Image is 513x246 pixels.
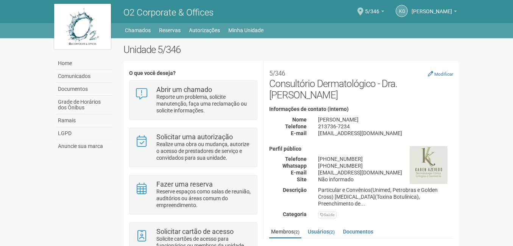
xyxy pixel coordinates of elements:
a: Documentos [341,226,375,237]
strong: Fazer uma reserva [156,180,213,188]
div: Não informado [312,176,459,183]
strong: Abrir um chamado [156,86,212,93]
div: [EMAIL_ADDRESS][DOMAIN_NAME] [312,130,459,137]
p: Realize uma obra ou mudança, autorize o acesso de prestadores de serviço e convidados para sua un... [156,141,251,161]
a: Abrir um chamado Reporte um problema, solicite manutenção, faça uma reclamação ou solicite inform... [135,86,251,114]
h2: Consultório Dermatológico - Dra. [PERSON_NAME] [269,67,453,101]
strong: Telefone [285,123,307,129]
a: [PERSON_NAME] [412,9,457,16]
small: (2) [329,229,335,235]
p: Reporte um problema, solicite manutenção, faça uma reclamação ou solicite informações. [156,93,251,114]
a: Usuários(2) [306,226,337,237]
h4: O que você deseja? [129,70,257,76]
a: Solicitar uma autorização Realize uma obra ou mudança, autorize o acesso de prestadores de serviç... [135,134,251,161]
a: Fazer uma reserva Reserve espaços como salas de reunião, auditórios ou áreas comum do empreendime... [135,181,251,209]
a: Grade de Horários dos Ônibus [56,96,112,114]
a: 5/346 [365,9,384,16]
a: Modificar [428,71,453,77]
div: Saúde [318,211,337,218]
h4: Informações de contato (interno) [269,106,453,112]
small: Modificar [434,72,453,77]
strong: Categoria [283,211,307,217]
div: [PHONE_NUMBER] [312,156,459,162]
div: 213736-7234 [312,123,459,130]
a: Autorizações [189,25,220,36]
a: LGPD [56,127,112,140]
a: Minha Unidade [228,25,264,36]
strong: Site [297,176,307,182]
strong: Nome [292,117,307,123]
span: Karen Grace Pena de Azevedo [412,1,452,14]
a: Documentos [56,83,112,96]
strong: Solicitar cartão de acesso [156,227,234,235]
div: [EMAIL_ADDRESS][DOMAIN_NAME] [312,169,459,176]
a: Membros(2) [269,226,301,238]
strong: Whatsapp [282,163,307,169]
a: Ramais [56,114,112,127]
span: O2 Corporate & Offices [123,7,214,18]
strong: E-mail [291,170,307,176]
img: logo.jpg [54,4,111,49]
span: 5/346 [365,1,379,14]
a: Reservas [159,25,181,36]
div: Particular e Convênios(Unimed, Petrobras e Golden Cross) [MEDICAL_DATA](Toxina Botulínica), Preen... [312,187,459,207]
img: business.png [410,146,448,184]
a: Chamados [125,25,151,36]
div: [PHONE_NUMBER] [312,162,459,169]
strong: Descrição [283,187,307,193]
small: 5/346 [269,70,285,77]
strong: E-mail [291,130,307,136]
div: [PERSON_NAME] [312,116,459,123]
a: KG [396,5,408,17]
strong: Telefone [285,156,307,162]
small: (2) [294,229,299,235]
p: Reserve espaços como salas de reunião, auditórios ou áreas comum do empreendimento. [156,188,251,209]
h2: Unidade 5/346 [123,44,459,55]
a: Anuncie sua marca [56,140,112,153]
h4: Perfil público [269,146,453,152]
strong: Solicitar uma autorização [156,133,233,141]
a: Home [56,57,112,70]
a: Comunicados [56,70,112,83]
